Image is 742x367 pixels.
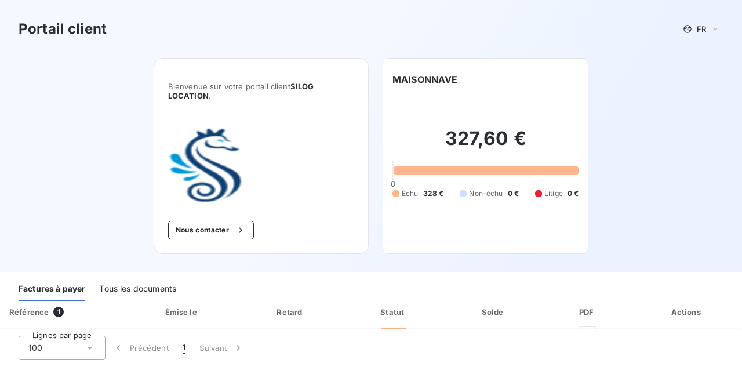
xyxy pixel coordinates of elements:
span: 0 € [508,188,519,199]
h6: MAISONNAVE [392,72,458,86]
span: 0 € [568,188,579,199]
span: Non-échu [469,188,503,199]
div: Émise le [128,306,236,318]
span: 328 € [423,188,444,199]
span: 1 [183,342,185,354]
div: PDF [545,306,630,318]
span: FR [697,24,706,34]
div: Solde [446,306,541,318]
span: 0 [391,179,395,188]
span: Litige [544,188,563,199]
div: Statut [345,306,442,318]
button: Nous contacter [168,221,254,239]
button: Précédent [106,336,176,360]
span: 1 [53,307,64,317]
div: Retard [241,306,340,318]
div: Référence [9,307,49,317]
div: Tous les documents [99,277,176,301]
span: SILOG LOCATION [168,82,314,100]
img: Company logo [168,128,242,202]
span: 100 [28,342,42,354]
button: Suivant [192,336,251,360]
h3: Portail client [19,19,107,39]
span: Échu [402,188,419,199]
span: échue [376,328,411,345]
div: Factures à payer [19,277,85,301]
span: Bienvenue sur votre portail client . [168,82,354,100]
button: 1 [176,336,192,360]
div: Actions [635,306,740,318]
h2: 327,60 € [392,127,579,162]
